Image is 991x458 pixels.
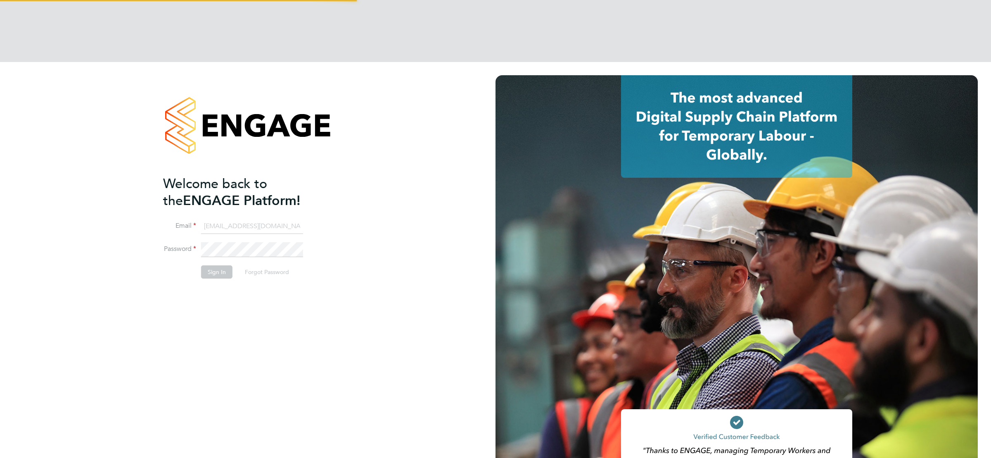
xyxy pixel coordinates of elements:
label: Password [163,245,196,253]
button: Sign In [201,265,232,279]
label: Email [163,222,196,230]
input: Enter your work email... [201,219,303,234]
button: Forgot Password [238,265,296,279]
span: Welcome back to the [163,176,267,209]
h2: ENGAGE Platform! [163,175,324,209]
